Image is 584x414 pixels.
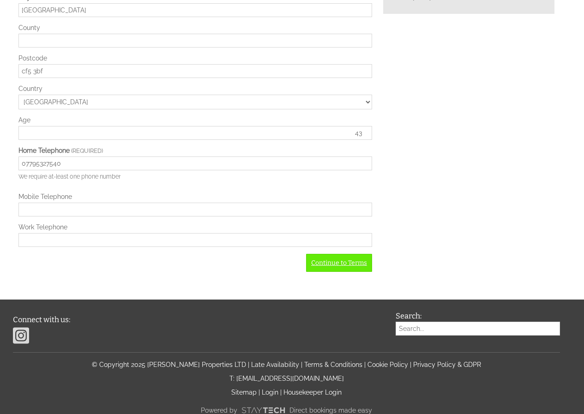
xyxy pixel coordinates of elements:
span: | [280,389,282,396]
span: | [301,361,302,368]
span: | [259,389,260,396]
label: Work Telephone [18,223,372,231]
label: Postcode [18,54,372,62]
label: Country [18,85,372,92]
span: | [248,361,249,368]
a: Housekeeper Login [283,389,342,396]
span: | [364,361,366,368]
label: County [18,24,372,31]
a: Login [262,389,278,396]
label: Home Telephone [18,147,372,154]
a: Continue to Terms [306,254,372,272]
h3: Search: [396,312,560,320]
a: Sitemap [231,389,257,396]
a: © Copyright 2025 [PERSON_NAME] Properties LTD [92,361,246,368]
a: Privacy Policy & GDPR [413,361,481,368]
a: Cookie Policy [367,361,408,368]
h3: Connect with us: [13,315,385,324]
label: Mobile Telephone [18,193,372,200]
img: Instagram [13,326,29,345]
a: T: [EMAIL_ADDRESS][DOMAIN_NAME] [229,375,344,382]
input: Search... [396,322,560,336]
label: Age [18,116,372,124]
span: | [410,361,411,368]
a: Terms & Conditions [304,361,362,368]
a: Late Availability [251,361,299,368]
p: We require at-least one phone number [18,173,372,180]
